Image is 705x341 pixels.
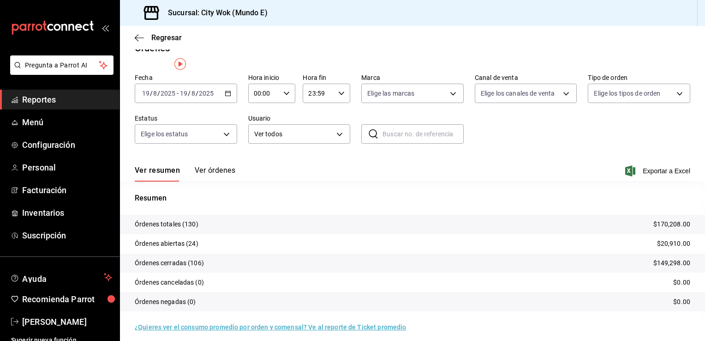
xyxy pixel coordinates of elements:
span: / [150,90,153,97]
label: Estatus [135,115,237,122]
span: Recomienda Parrot [22,293,112,305]
input: -- [153,90,157,97]
span: Reportes [22,93,112,106]
label: Canal de venta [475,74,577,81]
label: Hora fin [303,74,350,81]
label: Tipo de orden [588,74,690,81]
span: Ver todos [254,129,334,139]
span: Pregunta a Parrot AI [25,61,99,70]
label: Hora inicio [248,74,296,81]
span: Menú [22,116,112,128]
label: Fecha [135,74,237,81]
h3: Sucursal: City Wok (Mundo E) [161,7,268,18]
span: Elige los estatus [141,129,188,139]
span: Suscripción [22,229,112,242]
button: Pregunta a Parrot AI [10,55,114,75]
p: Órdenes totales (130) [135,219,198,229]
button: Exportar a Excel [627,165,690,177]
span: / [196,90,198,97]
input: -- [191,90,196,97]
p: Órdenes cerradas (106) [135,258,204,268]
p: $170,208.00 [653,219,690,229]
span: Elige los tipos de orden [594,89,660,98]
p: Órdenes canceladas (0) [135,278,204,287]
a: Pregunta a Parrot AI [6,67,114,77]
input: ---- [160,90,176,97]
span: Ayuda [22,272,100,283]
a: ¿Quieres ver el consumo promedio por orden y comensal? Ve al reporte de Ticket promedio [135,323,406,331]
span: - [177,90,179,97]
span: Configuración [22,139,112,151]
span: Facturación [22,184,112,196]
span: Personal [22,161,112,174]
p: $0.00 [673,278,690,287]
label: Marca [361,74,464,81]
button: Ver resumen [135,166,180,182]
span: Regresar [151,33,182,42]
p: $0.00 [673,297,690,307]
p: $20,910.00 [657,239,690,249]
button: Regresar [135,33,182,42]
input: Buscar no. de referencia [382,125,464,143]
p: $149,298.00 [653,258,690,268]
input: ---- [198,90,214,97]
span: Elige las marcas [367,89,414,98]
img: Tooltip marker [174,58,186,70]
p: Órdenes abiertas (24) [135,239,198,249]
span: / [188,90,191,97]
span: Inventarios [22,207,112,219]
input: -- [142,90,150,97]
span: Elige los canales de venta [481,89,555,98]
div: navigation tabs [135,166,235,182]
label: Usuario [248,115,351,122]
p: Órdenes negadas (0) [135,297,196,307]
span: / [157,90,160,97]
button: open_drawer_menu [102,24,109,31]
button: Ver órdenes [195,166,235,182]
p: Resumen [135,193,690,204]
input: -- [179,90,188,97]
span: [PERSON_NAME] [22,316,112,328]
